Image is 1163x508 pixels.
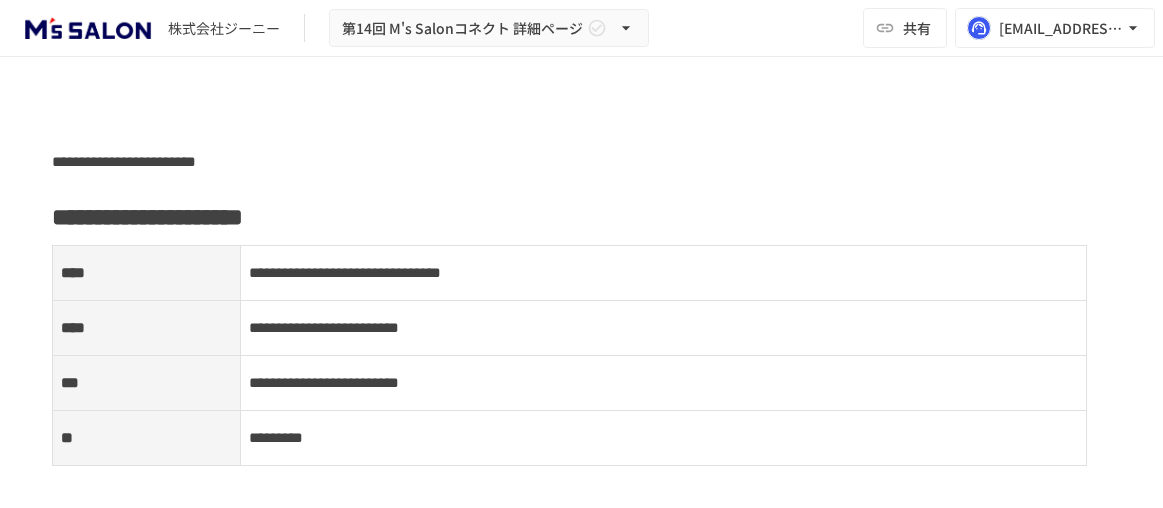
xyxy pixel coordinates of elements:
[903,17,931,39] span: 共有
[999,16,1123,41] div: [EMAIL_ADDRESS][DOMAIN_NAME]
[955,8,1155,48] button: [EMAIL_ADDRESS][DOMAIN_NAME]
[342,16,583,41] span: 第14回 M's Salonコネクト 詳細ページ
[168,18,280,39] div: 株式会社ジーニー
[24,12,152,44] img: uR8vTSKdklMXEQDRv4syRcVic50bBT2x3lbNcVSK8BN
[329,9,649,48] button: 第14回 M's Salonコネクト 詳細ページ
[863,8,947,48] button: 共有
